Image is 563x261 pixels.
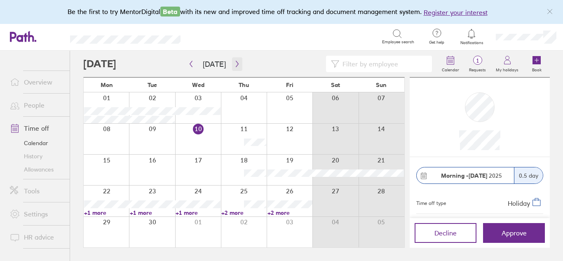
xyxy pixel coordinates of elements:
[416,197,446,207] div: Time off type
[286,82,293,88] span: Fri
[239,82,249,88] span: Thu
[3,163,70,176] a: Allowances
[508,199,530,207] span: Holiday
[424,7,488,17] button: Register your interest
[3,183,70,199] a: Tools
[469,172,487,179] strong: [DATE]
[3,150,70,163] a: History
[527,65,547,73] label: Book
[339,56,427,72] input: Filter by employee
[491,65,523,73] label: My holidays
[523,51,550,77] a: Book
[3,120,70,136] a: Time off
[3,74,70,90] a: Overview
[434,229,457,237] span: Decline
[514,167,543,183] div: 0.5 day
[3,206,70,222] a: Settings
[464,51,491,77] a: 1Requests
[203,33,224,40] div: Search
[423,40,450,45] span: Get help
[130,209,175,216] a: +1 more
[267,209,312,216] a: +2 more
[458,28,485,45] a: Notifications
[192,82,204,88] span: Wed
[483,223,545,243] button: Approve
[502,229,527,237] span: Approve
[84,209,129,216] a: +1 more
[441,172,469,179] strong: Morning -
[160,7,180,16] span: Beta
[437,51,464,77] a: Calendar
[441,172,502,179] span: 2025
[3,97,70,113] a: People
[464,65,491,73] label: Requests
[415,223,476,243] button: Decline
[382,40,414,45] span: Employee search
[221,209,266,216] a: +2 more
[376,82,387,88] span: Sun
[3,136,70,150] a: Calendar
[101,82,113,88] span: Mon
[464,57,491,64] span: 1
[148,82,157,88] span: Tue
[3,229,70,245] a: HR advice
[196,57,232,71] button: [DATE]
[491,51,523,77] a: My holidays
[176,209,221,216] a: +1 more
[68,7,496,17] div: Be the first to try MentorDigital with its new and improved time off tracking and document manage...
[458,40,485,45] span: Notifications
[331,82,340,88] span: Sat
[437,65,464,73] label: Calendar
